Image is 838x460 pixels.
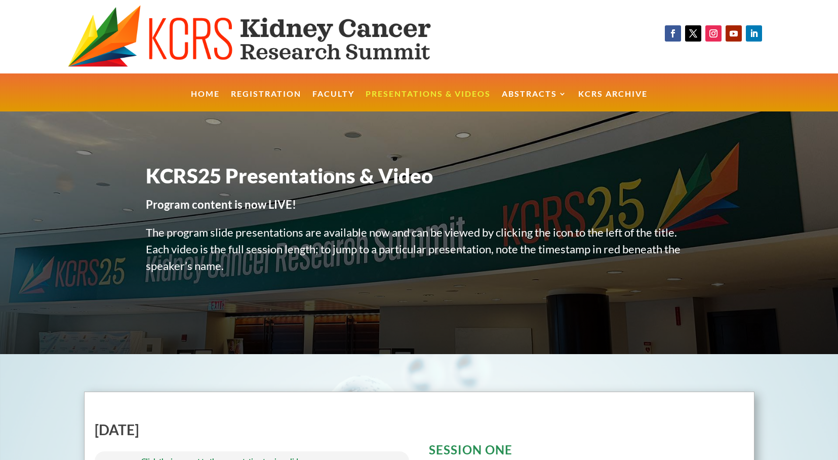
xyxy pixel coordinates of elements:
[146,198,296,211] strong: Program content is now LIVE!
[578,90,648,112] a: KCRS Archive
[146,164,433,188] span: KCRS25 Presentations & Video
[746,25,762,42] a: Follow on LinkedIn
[68,5,475,68] img: KCRS generic logo wide
[726,25,742,42] a: Follow on Youtube
[502,90,567,112] a: Abstracts
[231,90,301,112] a: Registration
[685,25,701,42] a: Follow on X
[191,90,220,112] a: Home
[95,423,410,442] h2: [DATE]
[366,90,491,112] a: Presentations & Videos
[146,224,693,285] p: The program slide presentations are available now and can be viewed by clicking the icon to the l...
[705,25,722,42] a: Follow on Instagram
[312,90,354,112] a: Faculty
[665,25,681,42] a: Follow on Facebook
